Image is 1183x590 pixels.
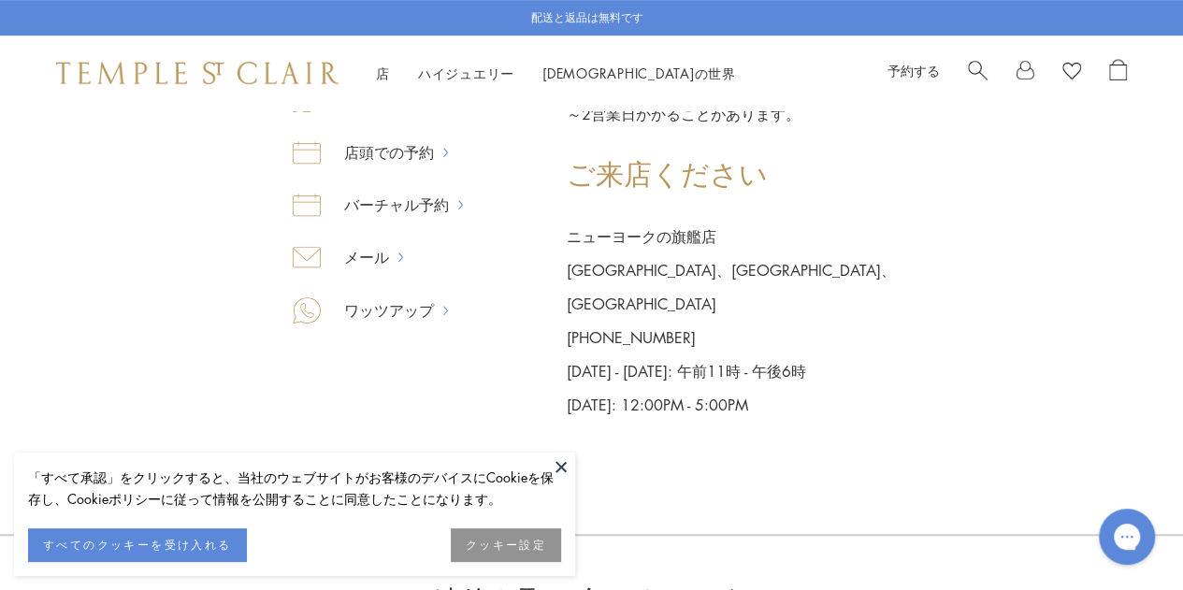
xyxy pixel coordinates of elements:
font: メール [344,247,389,267]
a: ワッツアップ [321,298,443,323]
font: クッキー設定 [466,537,546,553]
a: 検索 [968,59,988,87]
font: 「すべて承認」をクリックすると、当社のウェブサイトがお客様のデバイスにCookieを保存し、Cookieポリシーに従って情報を公開することに同意したことになります。 [28,468,554,508]
font: 店頭での予約 [344,142,434,163]
nav: メインナビゲーション [376,62,736,85]
iframe: ゴルギアスのライブチャットメッセンジャー [1089,502,1164,571]
a: ショッピングバッグを開く [1109,59,1127,87]
font: ニューヨークの旗艦店 [567,226,716,247]
a: メール [321,245,398,269]
img: テンプル・セントクレア [56,62,339,84]
font: 店 [376,64,390,82]
font: [DEMOGRAPHIC_DATA]の世界 [542,64,736,82]
font: バーチャル予約 [344,194,449,215]
a: ハイジュエリーハイジュエリー [418,64,514,82]
font: [DATE]: 12:00PM - 5:00PM [567,395,748,415]
font: すべてのクッキーを受け入れる [43,537,232,553]
a: バーチャル予約 [321,193,458,217]
a: 店店 [376,64,390,82]
font: [DATE] - [DATE]: 午前11時 - 午後6時 [567,361,806,381]
a: ウィッシュリストを表示 [1062,59,1081,87]
button: すべてのクッキーを受け入れる [28,528,247,562]
button: クッキー設定 [451,528,561,562]
a: 店頭での予約 [321,140,443,165]
a: [GEOGRAPHIC_DATA]、[GEOGRAPHIC_DATA]、[GEOGRAPHIC_DATA] [567,260,896,314]
a: 予約する [887,61,940,79]
a: [PHONE_NUMBER] [567,327,696,348]
a: [DEMOGRAPHIC_DATA]の世界[DEMOGRAPHIC_DATA]の世界 [542,64,736,82]
font: ハイジュエリー [418,64,514,82]
font: 配送と返品は無料です [531,10,643,24]
font: ご来店ください [567,161,768,194]
font: ワッツアップ [344,300,434,321]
